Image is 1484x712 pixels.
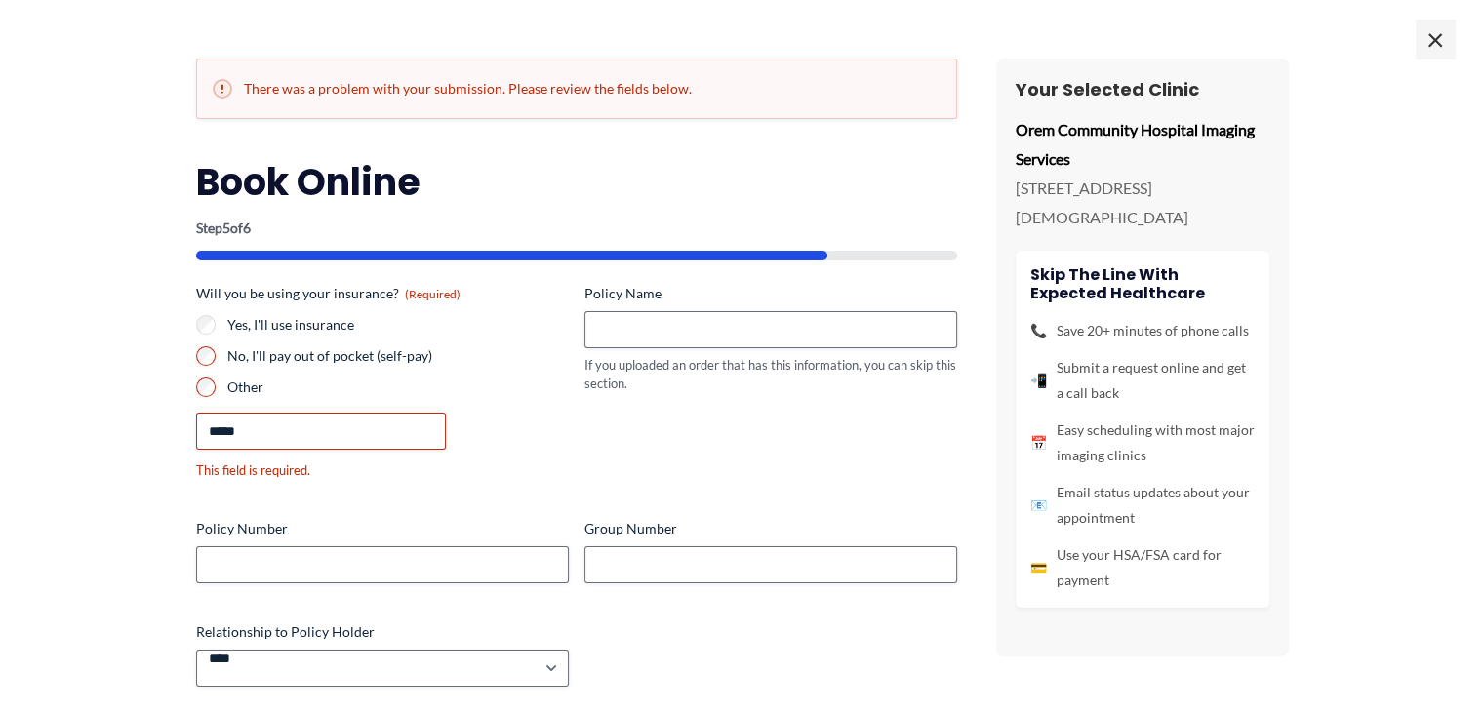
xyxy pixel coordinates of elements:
span: 📧 [1030,493,1047,518]
span: 📅 [1030,430,1047,455]
span: 💳 [1030,555,1047,580]
span: (Required) [405,287,461,301]
li: Easy scheduling with most major imaging clinics [1030,417,1255,468]
li: Use your HSA/FSA card for payment [1030,542,1255,593]
h3: Your Selected Clinic [1016,78,1269,100]
label: Relationship to Policy Holder [196,622,569,642]
span: 📲 [1030,368,1047,393]
p: [STREET_ADDRESS][DEMOGRAPHIC_DATA] [1016,174,1269,231]
input: Other Choice, please specify [196,413,446,450]
li: Email status updates about your appointment [1030,480,1255,531]
li: Save 20+ minutes of phone calls [1030,318,1255,343]
span: × [1416,20,1455,59]
p: Step of [196,221,957,235]
div: This field is required. [196,461,569,480]
span: 📞 [1030,318,1047,343]
span: 5 [222,219,230,236]
div: If you uploaded an order that has this information, you can skip this section. [584,356,957,392]
span: 6 [243,219,251,236]
p: Orem Community Hospital Imaging Services [1016,115,1269,173]
label: Other [227,377,569,397]
h2: Book Online [196,158,957,206]
li: Submit a request online and get a call back [1030,355,1255,406]
h2: There was a problem with your submission. Please review the fields below. [213,79,941,99]
label: Policy Name [584,284,957,303]
h4: Skip the line with Expected Healthcare [1030,265,1255,302]
label: No, I'll pay out of pocket (self-pay) [227,346,569,366]
label: Policy Number [196,519,569,538]
label: Group Number [584,519,957,538]
label: Yes, I'll use insurance [227,315,569,335]
legend: Will you be using your insurance? [196,284,461,303]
